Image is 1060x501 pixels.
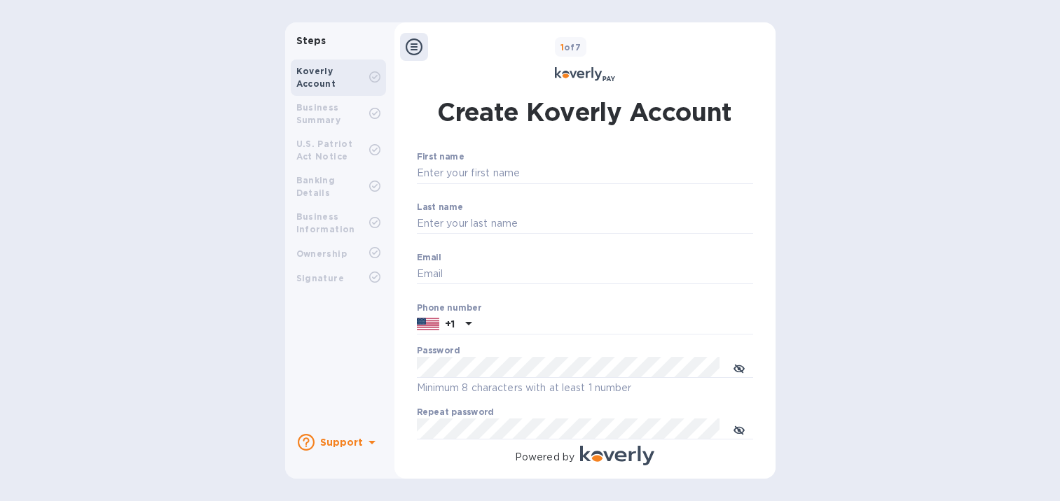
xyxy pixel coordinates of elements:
[417,203,463,211] label: Last name
[417,163,753,184] input: Enter your first name
[296,66,336,89] b: Koverly Account
[417,213,753,234] input: Enter your last name
[445,317,455,331] p: +1
[296,102,341,125] b: Business Summary
[320,437,364,448] b: Support
[560,42,581,52] b: of 7
[725,415,753,443] button: toggle password visibility
[417,347,460,355] label: Password
[417,409,494,417] label: Repeat password
[296,175,336,198] b: Banking Details
[417,304,481,312] label: Phone number
[296,273,345,283] b: Signature
[296,139,353,162] b: U.S. Patriot Act Notice
[296,35,326,46] b: Steps
[560,42,564,52] span: 1
[417,380,753,396] p: Minimum 8 characters with at least 1 number
[417,316,439,332] img: US
[437,94,732,129] h1: Create Koverly Account
[725,353,753,381] button: toggle password visibility
[417,264,753,285] input: Email
[417,253,441,262] label: Email
[296,211,355,234] b: Business Information
[515,450,574,465] p: Powered by
[417,153,464,162] label: First name
[296,248,347,259] b: Ownership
